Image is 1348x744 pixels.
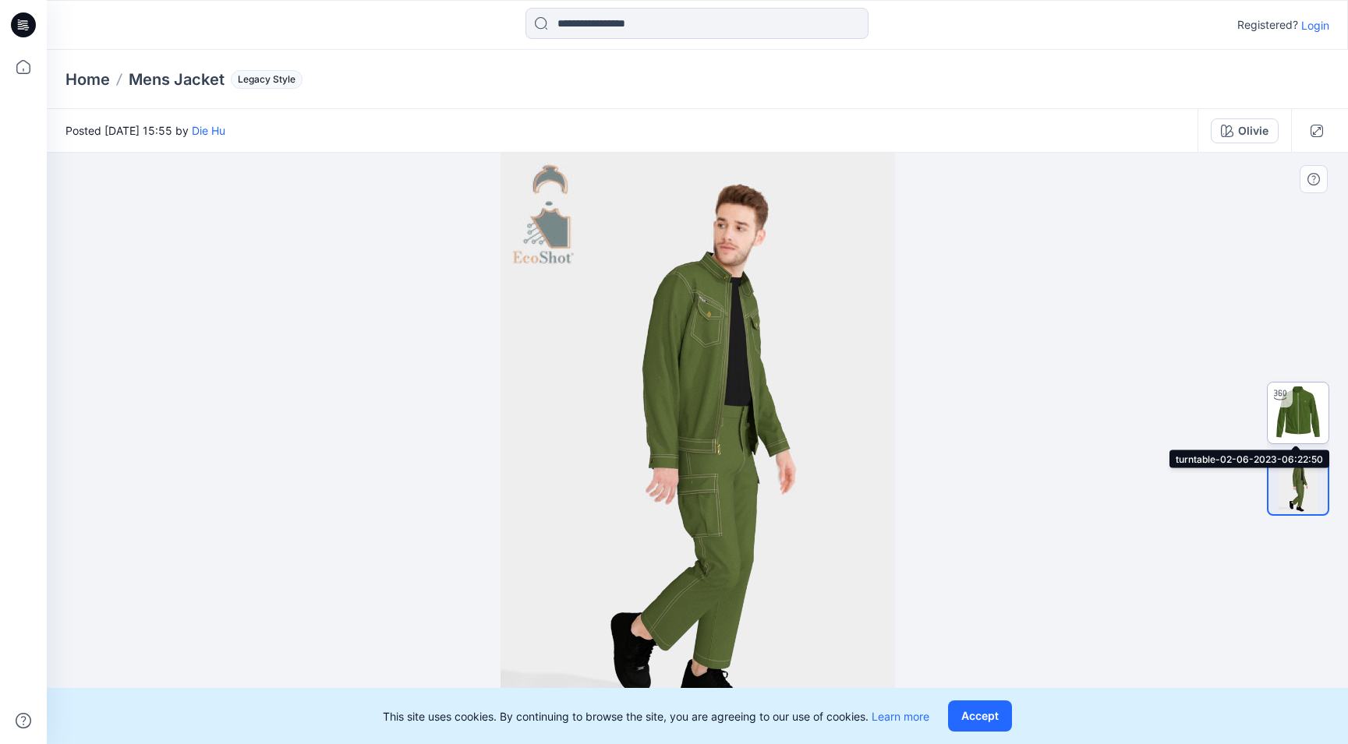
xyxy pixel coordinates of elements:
[1237,16,1298,34] p: Registered?
[231,70,303,89] span: Legacy Style
[1301,17,1329,33] p: Login
[501,153,895,744] img: eyJhbGciOiJIUzI1NiIsImtpZCI6IjAiLCJzbHQiOiJzZXMiLCJ0eXAiOiJKV1QifQ.eyJkYXRhIjp7InR5cGUiOiJzdG9yYW...
[1268,455,1328,514] img: EcoShot_Aaron_v3_walk-right-01
[65,69,110,90] a: Home
[872,710,929,723] a: Learn more
[129,69,225,90] p: Mens Jacket
[192,124,225,137] a: Die Hu
[948,700,1012,732] button: Accept
[1268,383,1329,443] img: turntable-02-06-2023-06:22:50
[1238,122,1268,139] div: Olivie
[383,708,929,725] p: This site uses cookies. By continuing to browse the site, you are agreeing to our use of cookies.
[225,69,303,90] button: Legacy Style
[1211,118,1279,143] button: Olivie
[65,122,225,139] span: Posted [DATE] 15:55 by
